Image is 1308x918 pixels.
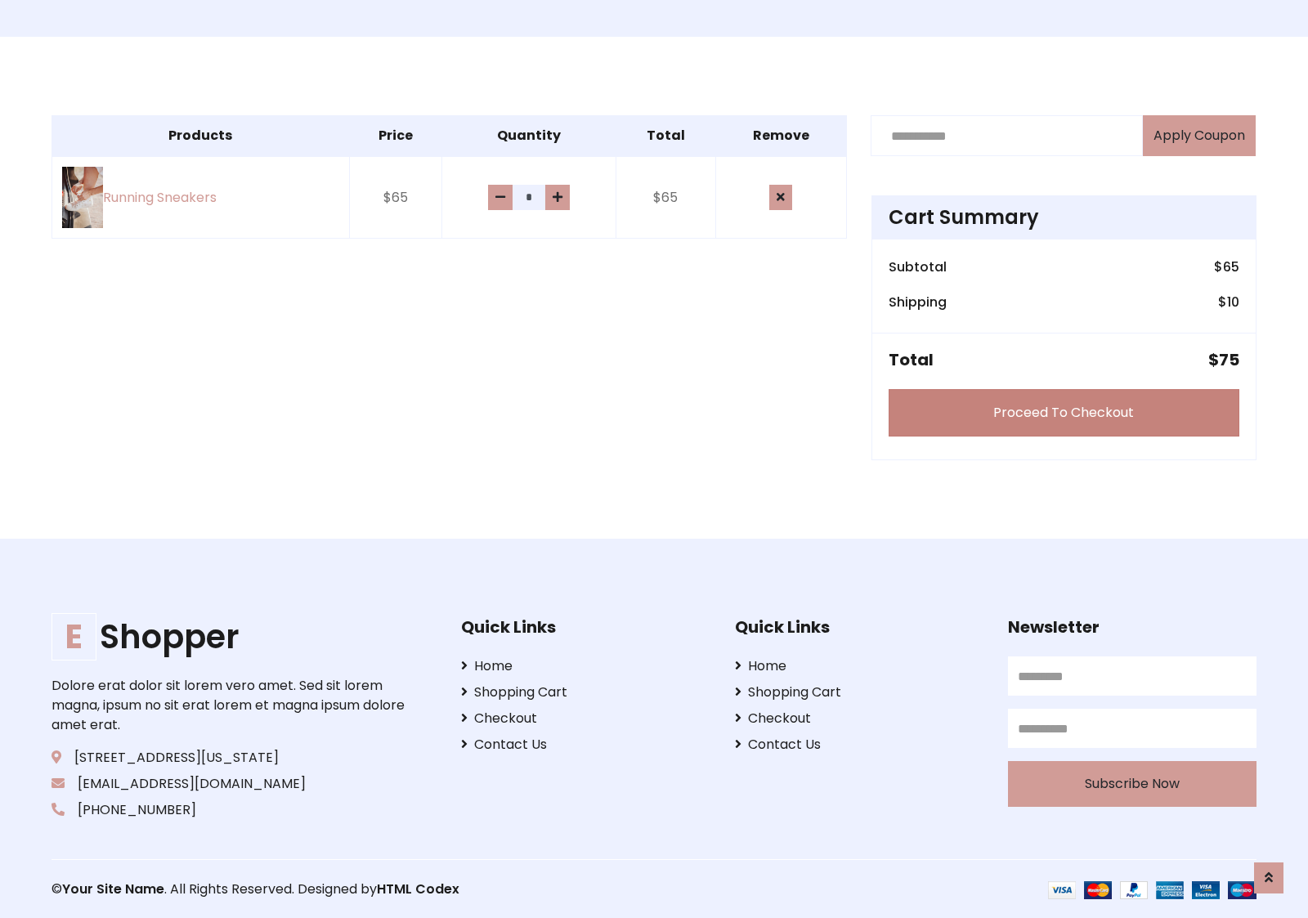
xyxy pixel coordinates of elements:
[52,800,410,820] p: [PHONE_NUMBER]
[616,116,715,157] th: Total
[889,206,1239,230] h4: Cart Summary
[1008,761,1256,807] button: Subscribe Now
[52,617,410,656] a: EShopper
[461,735,710,755] a: Contact Us
[1214,259,1239,275] h6: $
[735,735,983,755] a: Contact Us
[52,613,96,661] span: E
[62,167,339,228] a: Running Sneakers
[616,156,715,239] td: $65
[52,880,654,899] p: © . All Rights Reserved. Designed by
[1219,348,1239,371] span: 75
[1143,115,1256,156] button: Apply Coupon
[52,676,410,735] p: Dolore erat dolor sit lorem vero amet. Sed sit lorem magna, ipsum no sit erat lorem et magna ipsu...
[735,709,983,728] a: Checkout
[52,774,410,794] p: [EMAIL_ADDRESS][DOMAIN_NAME]
[461,683,710,702] a: Shopping Cart
[52,617,410,656] h1: Shopper
[735,656,983,676] a: Home
[715,116,846,157] th: Remove
[1218,294,1239,310] h6: $
[889,389,1239,437] a: Proceed To Checkout
[52,116,350,157] th: Products
[377,880,459,898] a: HTML Codex
[889,259,947,275] h6: Subtotal
[1223,257,1239,276] span: 65
[461,656,710,676] a: Home
[442,116,616,157] th: Quantity
[735,617,983,637] h5: Quick Links
[461,617,710,637] h5: Quick Links
[889,294,947,310] h6: Shipping
[1227,293,1239,311] span: 10
[461,709,710,728] a: Checkout
[349,116,442,157] th: Price
[349,156,442,239] td: $65
[735,683,983,702] a: Shopping Cart
[1208,350,1239,369] h5: $
[62,880,164,898] a: Your Site Name
[889,350,934,369] h5: Total
[1008,617,1256,637] h5: Newsletter
[52,748,410,768] p: [STREET_ADDRESS][US_STATE]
